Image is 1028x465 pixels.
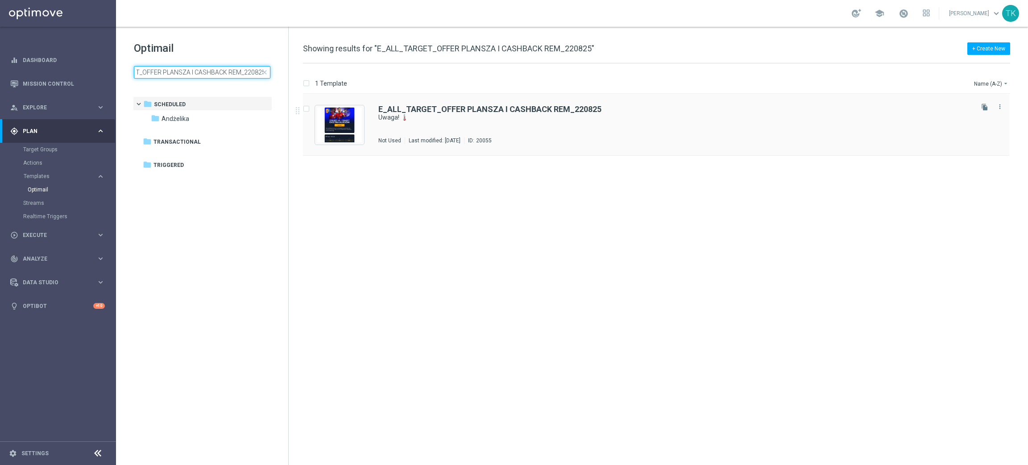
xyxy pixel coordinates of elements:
[378,105,601,113] a: E_ALL_TARGET_OFFER PLANSZA I CASHBACK REM_220825
[21,451,49,456] a: Settings
[10,128,105,135] button: gps_fixed Plan keyboard_arrow_right
[10,255,105,262] button: track_changes Analyze keyboard_arrow_right
[10,104,18,112] i: person_search
[23,173,105,180] button: Templates keyboard_arrow_right
[23,159,93,166] a: Actions
[151,114,160,123] i: folder
[134,41,270,55] h1: Optimail
[10,255,18,263] i: track_changes
[24,174,96,179] div: Templates
[23,156,115,170] div: Actions
[476,137,492,144] div: 20055
[875,8,884,18] span: school
[10,104,105,111] button: person_search Explore keyboard_arrow_right
[967,42,1010,55] button: + Create New
[973,78,1010,89] button: Name (A-Z)arrow_drop_down
[948,7,1002,20] a: [PERSON_NAME]keyboard_arrow_down
[96,254,105,263] i: keyboard_arrow_right
[96,127,105,135] i: keyboard_arrow_right
[10,231,96,239] div: Execute
[23,105,96,110] span: Explore
[995,101,1004,112] button: more_vert
[1002,80,1009,87] i: arrow_drop_down
[10,278,96,286] div: Data Studio
[979,101,991,113] button: file_copy
[28,183,115,196] div: Optimail
[10,57,105,64] button: equalizer Dashboard
[10,72,105,95] div: Mission Control
[23,129,96,134] span: Plan
[10,80,105,87] button: Mission Control
[1002,5,1019,22] div: TK
[303,44,594,53] span: Showing results for "E_ALL_TARGET_OFFER PLANSZA I CASHBACK REM_220825"
[10,279,105,286] button: Data Studio keyboard_arrow_right
[464,137,492,144] div: ID:
[23,210,115,223] div: Realtime Triggers
[10,303,105,310] button: lightbulb Optibot +10
[24,174,87,179] span: Templates
[143,160,152,169] i: folder
[23,213,93,220] a: Realtime Triggers
[9,449,17,457] i: settings
[96,231,105,239] i: keyboard_arrow_right
[405,137,464,144] div: Last modified: [DATE]
[23,72,105,95] a: Mission Control
[23,199,93,207] a: Streams
[93,303,105,309] div: +10
[10,104,96,112] div: Explore
[23,256,96,262] span: Analyze
[378,113,972,122] div: Uwaga! 🌡️
[153,138,201,146] span: Transactional
[23,280,96,285] span: Data Studio
[153,161,184,169] span: Triggered
[378,113,951,122] a: Uwaga! 🌡️
[378,104,601,114] b: E_ALL_TARGET_OFFER PLANSZA I CASHBACK REM_220825
[23,48,105,72] a: Dashboard
[317,108,362,142] img: 20055.jpeg
[10,127,18,135] i: gps_fixed
[134,66,270,79] input: Search Template
[315,79,347,87] p: 1 Template
[23,196,115,210] div: Streams
[991,8,1001,18] span: keyboard_arrow_down
[23,146,93,153] a: Target Groups
[10,294,105,318] div: Optibot
[10,56,18,64] i: equalizer
[28,186,93,193] a: Optimail
[10,302,18,310] i: lightbulb
[294,94,1026,156] div: Press SPACE to select this row.
[143,100,152,108] i: folder
[96,103,105,112] i: keyboard_arrow_right
[23,294,93,318] a: Optibot
[261,69,268,76] span: close
[23,170,115,196] div: Templates
[10,48,105,72] div: Dashboard
[96,278,105,286] i: keyboard_arrow_right
[23,143,115,156] div: Target Groups
[10,255,96,263] div: Analyze
[378,137,401,144] div: Not Used
[154,100,186,108] span: Scheduled
[996,103,1003,110] i: more_vert
[143,137,152,146] i: folder
[10,127,96,135] div: Plan
[10,231,18,239] i: play_circle_outline
[96,172,105,181] i: keyboard_arrow_right
[981,104,988,111] i: file_copy
[23,232,96,238] span: Execute
[10,232,105,239] button: play_circle_outline Execute keyboard_arrow_right
[162,115,189,123] span: Andżelika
